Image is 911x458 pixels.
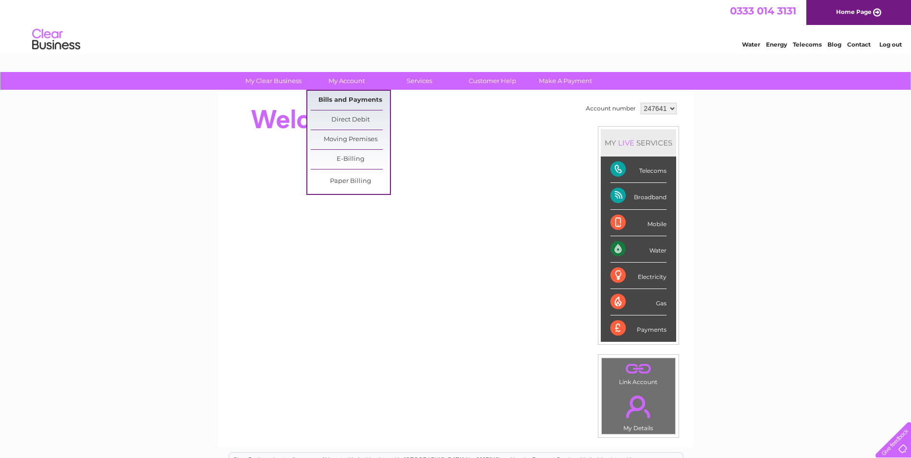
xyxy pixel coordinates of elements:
[742,41,760,48] a: Water
[604,361,673,377] a: .
[311,110,390,130] a: Direct Debit
[526,72,605,90] a: Make A Payment
[229,5,683,47] div: Clear Business is a trading name of Verastar Limited (registered in [GEOGRAPHIC_DATA] No. 3667643...
[610,210,667,236] div: Mobile
[766,41,787,48] a: Energy
[610,157,667,183] div: Telecoms
[610,263,667,289] div: Electricity
[730,5,796,17] a: 0333 014 3131
[32,25,81,54] img: logo.png
[311,130,390,149] a: Moving Premises
[311,150,390,169] a: E-Billing
[847,41,871,48] a: Contact
[610,315,667,341] div: Payments
[583,100,638,117] td: Account number
[879,41,902,48] a: Log out
[234,72,313,90] a: My Clear Business
[311,172,390,191] a: Paper Billing
[827,41,841,48] a: Blog
[311,91,390,110] a: Bills and Payments
[601,387,676,434] td: My Details
[610,183,667,209] div: Broadband
[601,129,676,157] div: MY SERVICES
[793,41,822,48] a: Telecoms
[610,236,667,263] div: Water
[604,390,673,423] a: .
[616,138,636,147] div: LIVE
[380,72,459,90] a: Services
[307,72,386,90] a: My Account
[453,72,532,90] a: Customer Help
[610,289,667,315] div: Gas
[601,358,676,388] td: Link Account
